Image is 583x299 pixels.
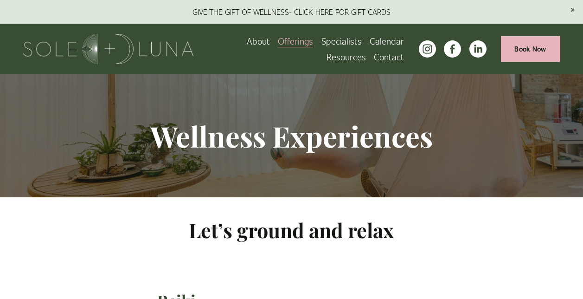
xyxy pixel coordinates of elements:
[469,40,487,58] a: LinkedIn
[157,217,425,243] h2: Let’s ground and relax
[501,36,559,62] a: Book Now
[278,34,313,48] span: Offerings
[321,33,362,49] a: Specialists
[374,49,404,65] a: Contact
[327,49,366,65] a: folder dropdown
[247,33,270,49] a: About
[278,33,313,49] a: folder dropdown
[23,34,193,64] img: Sole + Luna
[90,118,493,153] h1: Wellness Experiences
[444,40,461,58] a: facebook-unauth
[327,50,366,64] span: Resources
[419,40,436,58] a: instagram-unauth
[370,33,404,49] a: Calendar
